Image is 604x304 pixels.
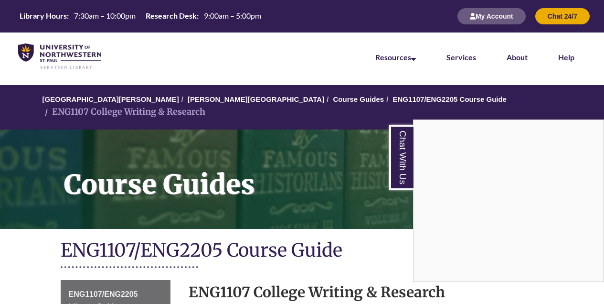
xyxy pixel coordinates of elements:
iframe: Chat Widget [413,120,604,282]
a: Resources [375,53,416,62]
a: About [507,53,528,62]
div: Chat With Us [413,119,604,282]
img: UNWSP Library Logo [18,43,101,70]
a: Help [558,53,574,62]
a: Chat With Us [389,125,413,190]
a: Services [446,53,476,62]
